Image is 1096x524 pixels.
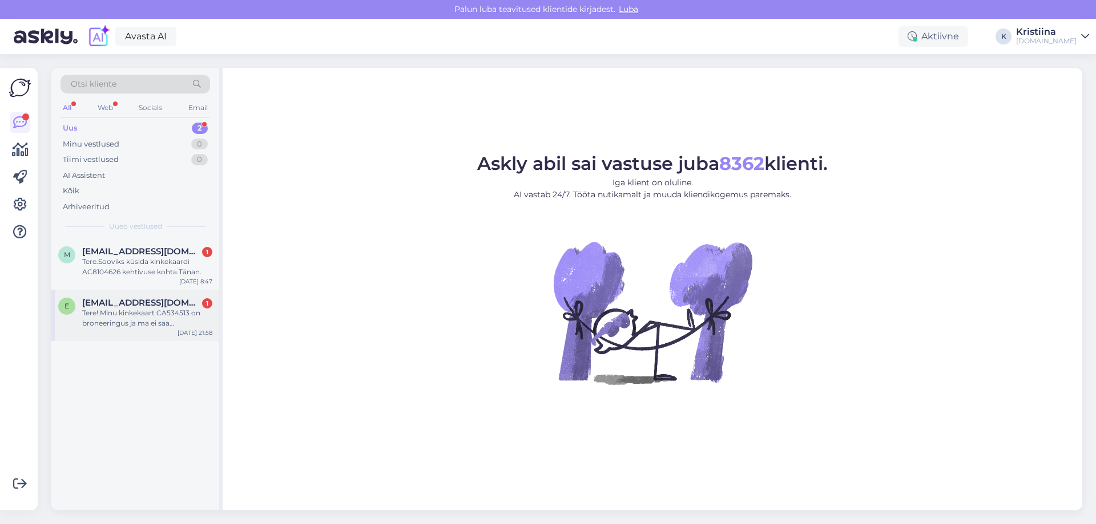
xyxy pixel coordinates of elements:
[82,257,212,277] div: Tere.Sooviks küsida kinkekaardi AC8104626 kehtivuse kohta.Tänan.
[1016,27,1077,36] div: Kristiina
[615,4,642,14] span: Luba
[64,250,70,259] span: M
[65,302,69,310] span: e
[202,247,212,257] div: 1
[63,201,110,213] div: Arhiveeritud
[61,100,74,115] div: All
[1016,27,1089,46] a: Kristiina[DOMAIN_NAME]
[191,139,208,150] div: 0
[719,152,764,174] b: 8362
[82,298,201,308] span: edit.tammepold@gmail.com
[63,170,105,181] div: AI Assistent
[186,100,210,115] div: Email
[63,185,79,197] div: Kõik
[71,78,116,90] span: Otsi kliente
[95,100,115,115] div: Web
[898,26,968,47] div: Aktiivne
[1016,36,1077,46] div: [DOMAIN_NAME]
[477,177,828,201] p: Iga klient on oluline. AI vastab 24/7. Tööta nutikamalt ja muuda kliendikogemus paremaks.
[109,221,162,231] span: Uued vestlused
[477,152,828,174] span: Askly abil sai vastuse juba klienti.
[82,246,201,257] span: Mauritealane@gmail.com
[63,123,78,134] div: Uus
[191,154,208,165] div: 0
[136,100,164,115] div: Socials
[192,123,208,134] div: 2
[87,25,111,48] img: explore-ai
[179,277,212,286] div: [DATE] 8:47
[63,139,119,150] div: Minu vestlused
[550,210,755,415] img: No Chat active
[82,308,212,328] div: Tere! Minu kinkekaart CA534513 on broneeringus ja ma ei saa broneeringut teha. Soovin broneerida ...
[996,29,1012,44] div: K
[9,77,31,99] img: Askly Logo
[178,328,212,337] div: [DATE] 21:58
[202,298,212,308] div: 1
[115,27,176,46] a: Avasta AI
[63,154,119,165] div: Tiimi vestlused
